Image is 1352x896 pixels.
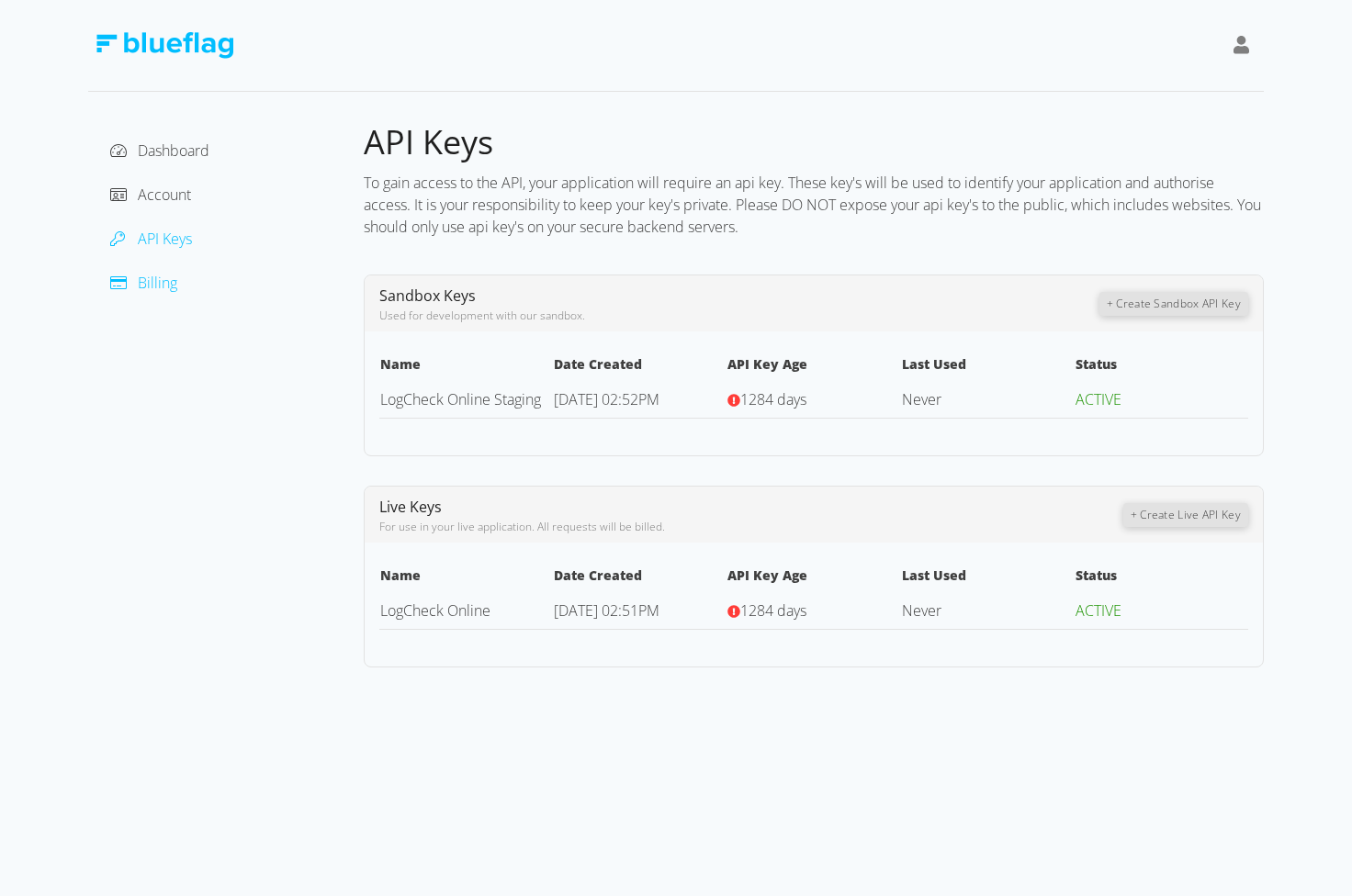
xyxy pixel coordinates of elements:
[110,140,209,161] a: Dashboard
[554,389,659,409] span: [DATE] 02:52PM
[138,140,209,161] span: Dashboard
[553,353,727,381] th: Date Created
[554,600,659,621] span: [DATE] 02:51PM
[901,353,1075,381] th: Last Used
[138,229,192,249] span: API Keys
[1076,600,1121,621] span: ACTIVE
[138,185,191,205] span: Account
[740,389,806,409] span: 1284 days
[553,565,727,592] th: Date Created
[379,519,1123,535] div: For use in your live application. All requests will be billed.
[379,286,476,306] span: Sandbox Keys
[902,389,941,409] span: Never
[1076,389,1121,409] span: ACTIVE
[1075,353,1248,381] th: Status
[364,164,1264,245] div: To gain access to the API, your application will require an api key. These key's will be used to ...
[364,119,493,164] span: API Keys
[110,185,191,205] a: Account
[727,565,900,592] th: API Key Age
[96,32,233,59] img: Blue Flag Logo
[138,273,177,293] span: Billing
[727,353,900,381] th: API Key Age
[1123,503,1248,527] button: + Create Live API Key
[902,600,941,621] span: Never
[1075,565,1248,592] th: Status
[379,565,553,592] th: Name
[740,600,806,621] span: 1284 days
[379,497,442,517] span: Live Keys
[1099,292,1248,316] button: + Create Sandbox API Key
[379,308,1099,324] div: Used for development with our sandbox.
[379,353,553,381] th: Name
[901,565,1075,592] th: Last Used
[110,229,192,249] a: API Keys
[380,600,490,621] a: LogCheck Online
[380,389,541,409] a: LogCheck Online Staging
[110,273,177,293] a: Billing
